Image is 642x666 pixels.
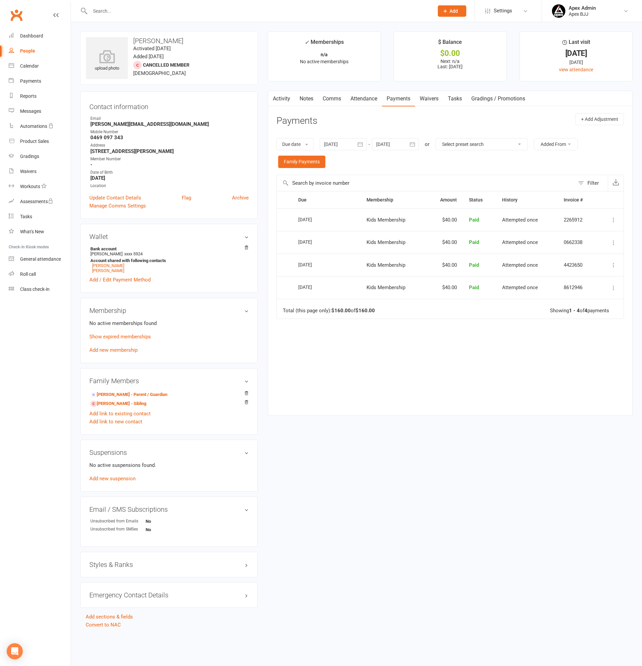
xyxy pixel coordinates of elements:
[89,202,146,210] a: Manage Comms Settings
[298,282,329,292] div: [DATE]
[20,48,35,54] div: People
[90,246,245,251] strong: Bank account
[400,50,500,57] div: $0.00
[367,217,405,223] span: Kids Membership
[367,284,405,290] span: Kids Membership
[360,191,426,209] th: Membership
[502,284,538,290] span: Attempted once
[9,164,71,179] a: Waivers
[558,191,598,209] th: Invoice #
[20,169,36,174] div: Waivers
[90,400,146,407] a: [PERSON_NAME] - Sibling
[346,91,382,106] a: Attendance
[182,194,191,202] a: Flag
[89,476,136,482] a: Add new suspension
[90,518,146,524] div: Unsubscribed from Emails
[89,591,249,599] h3: Emergency Contact Details
[558,231,598,254] td: 0662338
[569,11,596,17] div: Apex BJJ
[558,276,598,299] td: 8612946
[20,139,49,144] div: Product Sales
[298,237,329,247] div: [DATE]
[469,217,479,223] span: Paid
[89,194,141,202] a: Update Contact Details
[276,116,317,126] h3: Payments
[9,179,71,194] a: Workouts
[20,199,53,204] div: Assessments
[575,175,608,191] button: Filter
[86,614,133,620] a: Add sections & fields
[355,308,375,314] strong: $160.00
[9,149,71,164] a: Gradings
[438,5,466,17] button: Add
[90,121,249,127] strong: [PERSON_NAME][EMAIL_ADDRESS][DOMAIN_NAME]
[425,140,429,148] div: or
[295,91,318,106] a: Notes
[569,5,596,11] div: Apex Admin
[552,4,565,18] img: thumb_image1745496852.png
[469,262,479,268] span: Paid
[20,93,36,99] div: Reports
[426,254,463,276] td: $40.00
[89,506,249,513] h3: Email / SMS Subscriptions
[494,3,512,18] span: Settings
[367,239,405,245] span: Kids Membership
[534,138,578,150] button: Added From
[92,268,124,273] a: [PERSON_NAME]
[20,33,43,38] div: Dashboard
[20,78,41,84] div: Payments
[89,245,249,274] li: [PERSON_NAME]
[298,214,329,225] div: [DATE]
[20,108,41,114] div: Messages
[89,449,249,456] h3: Suspensions
[20,229,44,234] div: What's New
[8,7,25,23] a: Clubworx
[400,59,500,69] p: Next: n/a Last: [DATE]
[415,91,443,106] a: Waivers
[133,46,171,52] time: Activated [DATE]
[426,276,463,299] td: $40.00
[382,91,415,106] a: Payments
[9,282,71,297] a: Class kiosk mode
[9,119,71,134] a: Automations
[575,113,624,125] button: + Add Adjustment
[559,67,593,72] a: view attendance
[90,175,249,181] strong: [DATE]
[331,308,351,314] strong: $160.00
[90,115,249,122] div: Email
[89,561,249,568] h3: Styles & Ranks
[90,135,249,141] strong: 0469 097 343
[20,123,47,129] div: Automations
[298,259,329,270] div: [DATE]
[587,179,599,187] div: Filter
[89,276,151,284] a: Add / Edit Payment Method
[426,231,463,254] td: $40.00
[20,286,50,292] div: Class check-in
[550,308,609,314] div: Showing of payments
[89,334,151,340] a: Show expired memberships
[268,91,295,106] a: Activity
[146,519,184,524] strong: No
[9,209,71,224] a: Tasks
[90,148,249,154] strong: [STREET_ADDRESS][PERSON_NAME]
[463,191,496,209] th: Status
[321,52,328,57] strong: n/a
[526,59,626,66] div: [DATE]
[9,224,71,239] a: What's New
[146,527,184,532] strong: No
[133,70,186,76] span: [DEMOGRAPHIC_DATA]
[276,138,314,150] button: Due date
[20,154,39,159] div: Gradings
[502,262,538,268] span: Attempted once
[277,175,575,191] input: Search by invoice number
[90,169,249,176] div: Date of Birth
[90,183,249,189] div: Location
[450,8,458,14] span: Add
[90,391,167,398] a: [PERSON_NAME] - Parent / Guardian
[502,239,538,245] span: Attempted once
[305,38,344,50] div: Memberships
[496,191,558,209] th: History
[9,194,71,209] a: Assessments
[89,418,142,426] a: Add link to new contact
[86,37,252,45] h3: [PERSON_NAME]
